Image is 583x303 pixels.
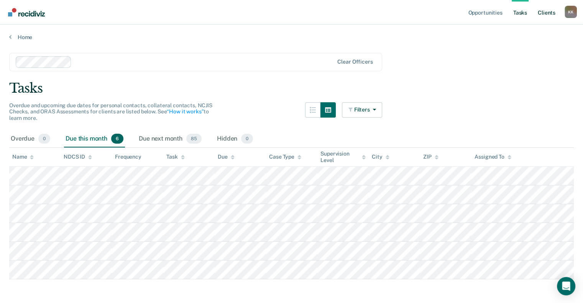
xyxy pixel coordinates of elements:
[565,6,577,18] button: Profile dropdown button
[218,154,235,160] div: Due
[269,154,301,160] div: Case Type
[423,154,438,160] div: ZIP
[565,6,577,18] div: K K
[167,108,204,115] a: “How it works”
[166,154,184,160] div: Task
[64,154,92,160] div: NDCS ID
[64,131,125,147] div: Due this month6
[137,131,203,147] div: Due next month85
[342,102,383,118] button: Filters
[38,134,50,144] span: 0
[320,151,366,164] div: Supervision Level
[9,34,574,41] a: Home
[9,102,212,121] span: Overdue and upcoming due dates for personal contacts, collateral contacts, NCJIS Checks, and ORAS...
[337,59,373,65] div: Clear officers
[186,134,202,144] span: 85
[475,154,511,160] div: Assigned To
[9,131,52,147] div: Overdue0
[115,154,141,160] div: Frequency
[215,131,255,147] div: Hidden0
[372,154,389,160] div: City
[12,154,34,160] div: Name
[8,8,45,16] img: Recidiviz
[241,134,253,144] span: 0
[557,277,575,295] div: Open Intercom Messenger
[9,80,574,96] div: Tasks
[111,134,123,144] span: 6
